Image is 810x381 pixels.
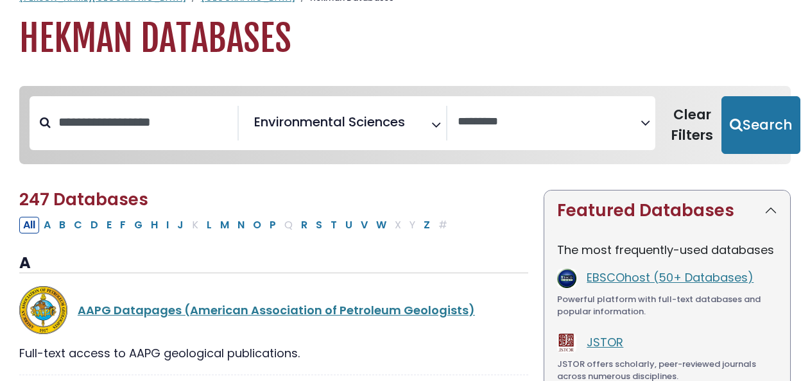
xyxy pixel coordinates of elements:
p: The most frequently-used databases [557,241,777,258]
div: Powerful platform with full-text databases and popular information. [557,293,777,318]
button: Filter Results W [372,217,390,233]
button: Filter Results B [55,217,69,233]
nav: Search filters [19,86,791,164]
button: Filter Results Z [420,217,434,233]
a: JSTOR [587,334,623,350]
a: AAPG Datapages (American Association of Petroleum Geologists) [78,302,475,318]
button: Filter Results E [103,217,116,233]
button: Filter Results U [341,217,356,233]
input: Search database by title or keyword [51,112,237,133]
button: Filter Results I [162,217,173,233]
div: Full-text access to AAPG geological publications. [19,344,528,362]
button: Filter Results J [173,217,187,233]
button: Filter Results A [40,217,55,233]
button: Submit for Search Results [721,96,800,154]
div: Alpha-list to filter by first letter of database name [19,216,452,232]
a: EBSCOhost (50+ Databases) [587,269,754,285]
h1: Hekman Databases [19,17,791,60]
button: Clear Filters [663,96,721,154]
button: Filter Results L [203,217,216,233]
button: Filter Results P [266,217,280,233]
button: Filter Results F [116,217,130,233]
li: Environmental Sciences [249,112,405,131]
button: Filter Results T [327,217,341,233]
button: All [19,217,39,233]
textarea: Search [458,115,641,129]
button: Filter Results V [357,217,372,233]
button: Filter Results S [312,217,326,233]
button: Featured Databases [544,190,790,231]
button: Filter Results M [216,217,233,233]
h3: A [19,254,528,273]
button: Filter Results O [249,217,265,233]
span: Environmental Sciences [254,112,405,131]
textarea: Search [408,119,417,133]
span: 247 Databases [19,188,148,211]
button: Filter Results N [234,217,248,233]
button: Filter Results D [87,217,102,233]
button: Filter Results H [147,217,162,233]
button: Filter Results G [130,217,146,233]
button: Filter Results R [297,217,311,233]
button: Filter Results C [70,217,86,233]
